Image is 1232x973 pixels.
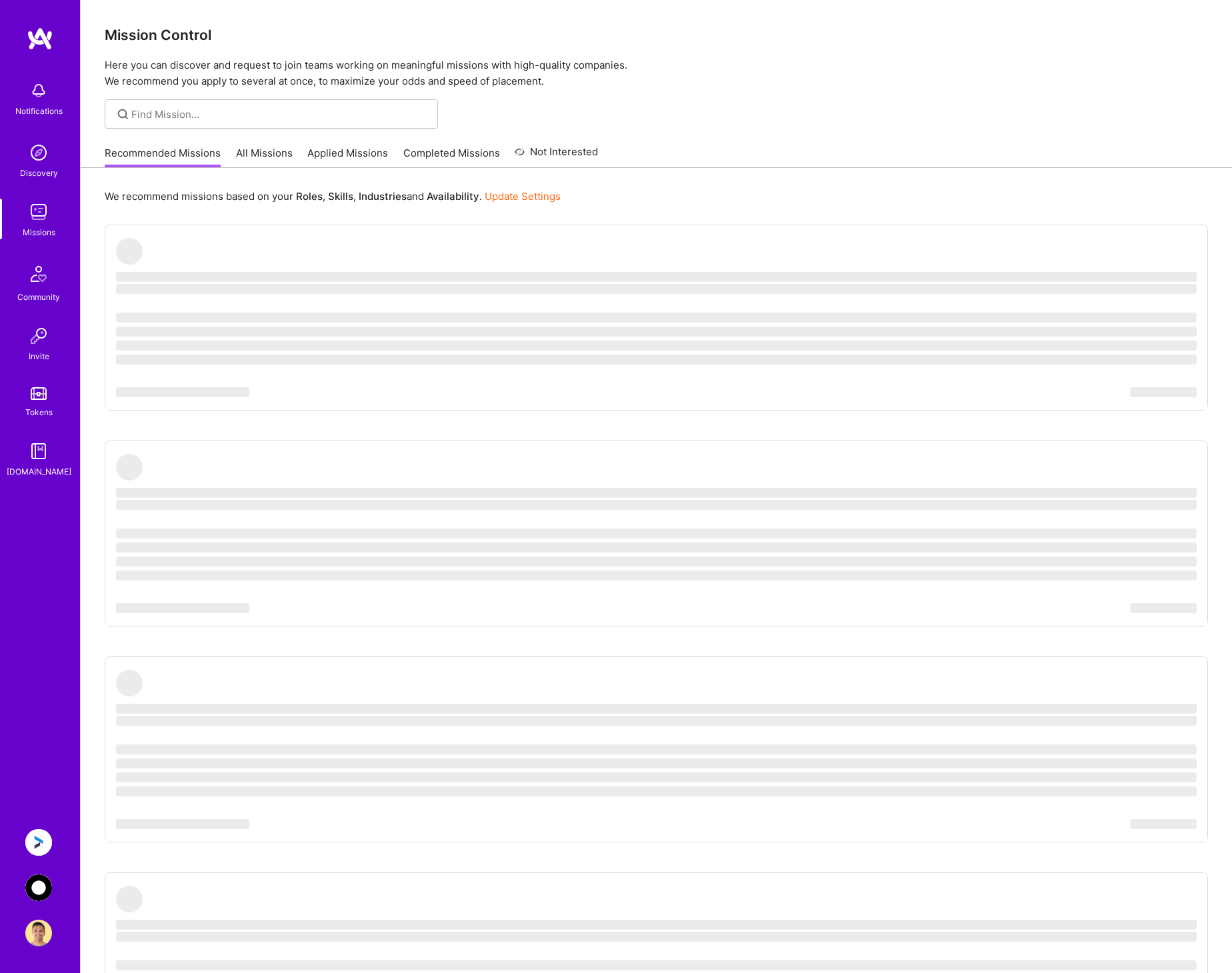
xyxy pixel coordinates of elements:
a: Anguleris: BIMsmart AI MVP [22,829,55,856]
input: Find Mission... [131,107,428,121]
div: Invite [29,349,49,363]
div: Tokens [25,405,53,419]
img: discovery [25,139,52,166]
a: Applied Missions [307,146,388,168]
div: Notifications [15,104,63,118]
img: AnyTeam: Team for AI-Powered Sales Platform [25,874,52,901]
img: bell [25,77,52,104]
i: icon SearchGrey [115,107,131,122]
b: Availability [427,190,479,203]
div: Discovery [20,166,58,180]
img: Invite [25,323,52,349]
b: Industries [359,190,407,203]
p: Here you can discover and request to join teams working on meaningful missions with high-quality ... [105,57,1208,89]
a: All Missions [236,146,293,168]
div: [DOMAIN_NAME] [7,465,71,479]
b: Skills [328,190,353,203]
p: We recommend missions based on your , , and . [105,189,561,203]
a: AnyTeam: Team for AI-Powered Sales Platform [22,874,55,901]
a: Completed Missions [403,146,500,168]
img: Community [23,258,55,290]
a: Not Interested [515,144,598,168]
a: Update Settings [485,190,561,203]
div: Missions [23,225,55,239]
a: User Avatar [22,920,55,946]
b: Roles [296,190,323,203]
img: teamwork [25,199,52,225]
a: Recommended Missions [105,146,221,168]
img: guide book [25,438,52,465]
img: tokens [31,387,47,400]
img: logo [27,27,53,51]
img: Anguleris: BIMsmart AI MVP [25,829,52,856]
div: Community [17,290,60,304]
img: User Avatar [25,920,52,946]
h3: Mission Control [105,27,1208,43]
